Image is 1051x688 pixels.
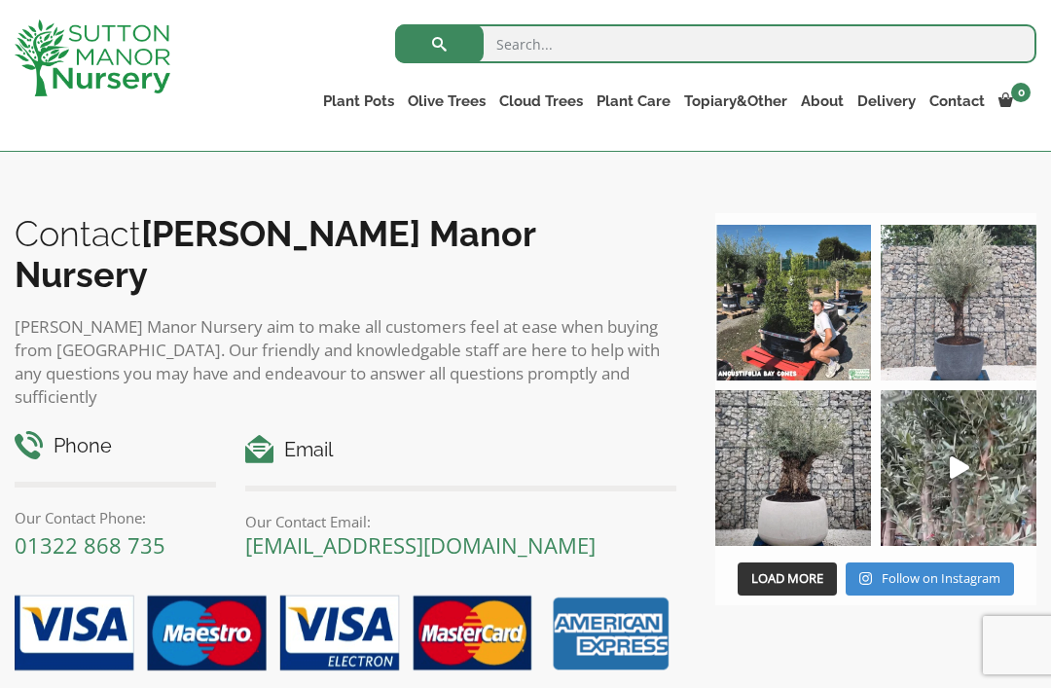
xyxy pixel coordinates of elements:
[245,435,676,465] h4: Email
[923,88,992,115] a: Contact
[992,88,1036,115] a: 0
[590,88,677,115] a: Plant Care
[245,530,596,560] a: [EMAIL_ADDRESS][DOMAIN_NAME]
[881,390,1036,546] a: Play
[846,562,1014,596] a: Instagram Follow on Instagram
[738,562,837,596] button: Load More
[245,510,676,533] p: Our Contact Email:
[950,456,969,479] svg: Play
[851,88,923,115] a: Delivery
[15,213,676,295] h2: Contact
[859,571,872,586] svg: Instagram
[15,19,170,96] img: logo
[15,530,165,560] a: 01322 868 735
[492,88,590,115] a: Cloud Trees
[316,88,401,115] a: Plant Pots
[715,225,871,380] img: Our elegant & picturesque Angustifolia Cones are an exquisite addition to your Bay Tree collectio...
[677,88,794,115] a: Topiary&Other
[395,24,1036,63] input: Search...
[751,569,823,587] span: Load More
[882,569,1000,587] span: Follow on Instagram
[1011,83,1031,102] span: 0
[15,431,216,461] h4: Phone
[881,225,1036,380] img: A beautiful multi-stem Spanish Olive tree potted in our luxurious fibre clay pots 😍😍
[15,315,676,409] p: [PERSON_NAME] Manor Nursery aim to make all customers feel at ease when buying from [GEOGRAPHIC_D...
[794,88,851,115] a: About
[401,88,492,115] a: Olive Trees
[881,390,1036,546] img: New arrivals Monday morning of beautiful olive trees 🤩🤩 The weather is beautiful this summer, gre...
[715,390,871,546] img: Check out this beauty we potted at our nursery today ❤️‍🔥 A huge, ancient gnarled Olive tree plan...
[15,213,535,295] b: [PERSON_NAME] Manor Nursery
[15,506,216,529] p: Our Contact Phone:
